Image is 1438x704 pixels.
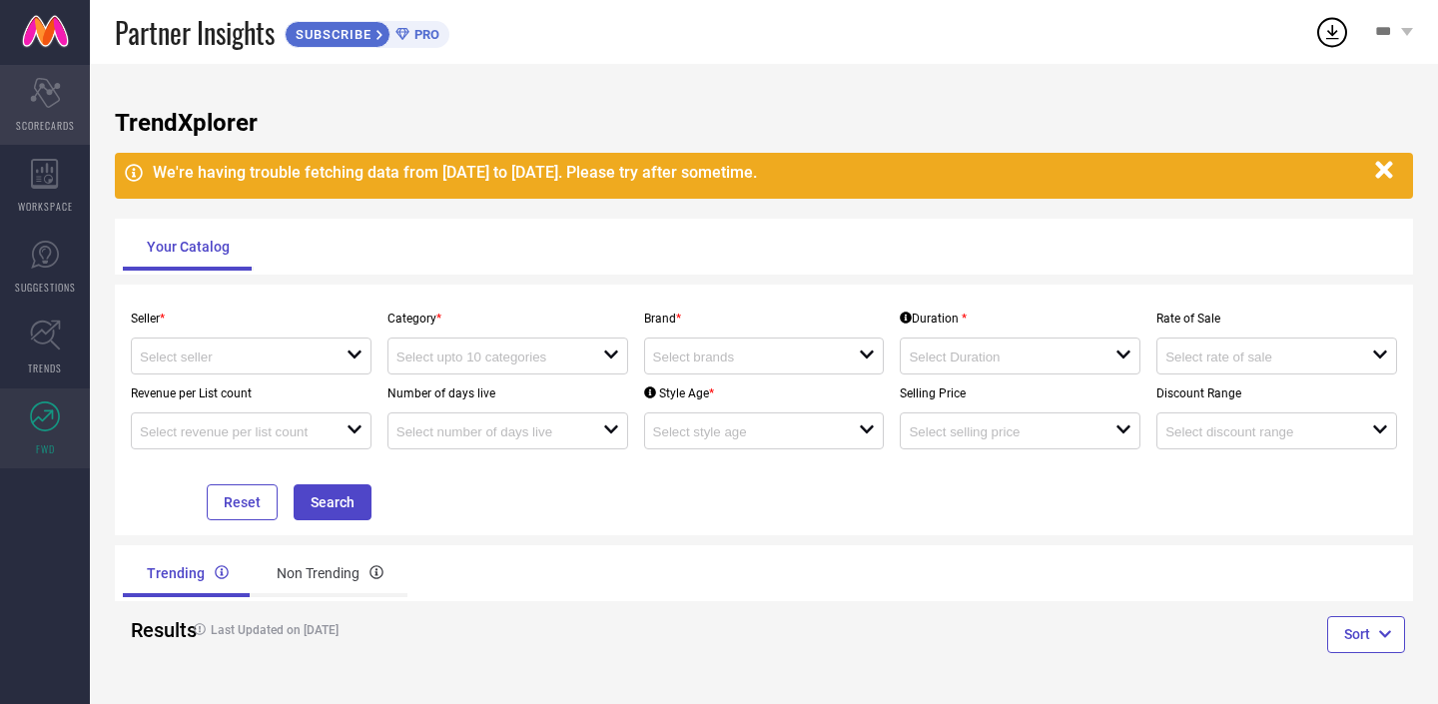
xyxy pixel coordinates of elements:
h1: TrendXplorer [115,109,1413,137]
input: Select Duration [909,350,1094,364]
input: Select seller [140,350,326,364]
span: PRO [409,27,439,42]
input: Select brands [653,350,839,364]
p: Rate of Sale [1156,312,1397,326]
span: TRENDS [28,360,62,375]
span: SUBSCRIBE [286,27,376,42]
input: Select selling price [909,424,1094,439]
span: SUGGESTIONS [15,280,76,295]
div: Your Catalog [123,223,254,271]
p: Brand [644,312,885,326]
input: Select discount range [1165,424,1351,439]
p: Seller [131,312,371,326]
button: Sort [1327,616,1405,652]
p: Number of days live [387,386,628,400]
p: Category [387,312,628,326]
div: Style Age [644,386,714,400]
div: Non Trending [253,549,407,597]
a: SUBSCRIBEPRO [285,16,449,48]
span: WORKSPACE [18,199,73,214]
div: We're having trouble fetching data from [DATE] to [DATE]. Please try after sometime. [153,163,1365,182]
span: FWD [36,441,55,456]
button: Reset [207,484,278,520]
div: Trending [123,549,253,597]
button: Search [294,484,371,520]
div: Open download list [1314,14,1350,50]
input: Select upto 10 categories [396,350,582,364]
p: Revenue per List count [131,386,371,400]
span: SCORECARDS [16,118,75,133]
h2: Results [131,618,168,642]
p: Selling Price [900,386,1140,400]
div: Duration [900,312,967,326]
span: Partner Insights [115,12,275,53]
input: Select style age [653,424,839,439]
input: Select revenue per list count [140,424,326,439]
input: Select number of days live [396,424,582,439]
input: Select rate of sale [1165,350,1351,364]
p: Discount Range [1156,386,1397,400]
h4: Last Updated on [DATE] [184,623,695,637]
